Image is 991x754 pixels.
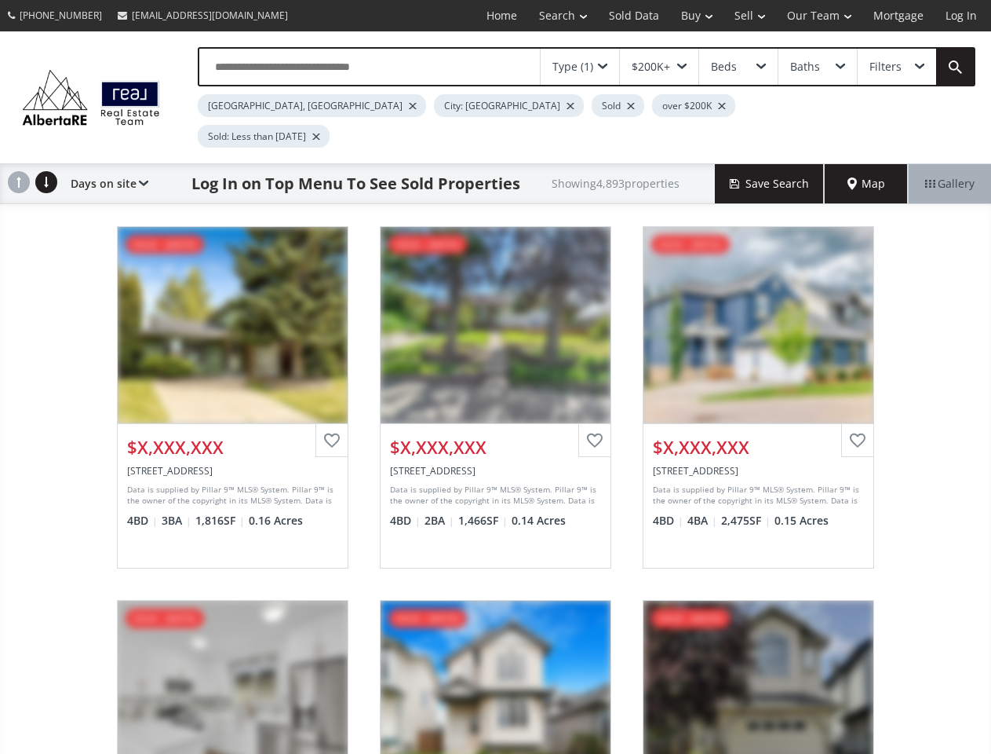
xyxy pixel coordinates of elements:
span: 4 BD [390,513,421,529]
a: [EMAIL_ADDRESS][DOMAIN_NAME] [110,1,296,30]
div: $200K+ [632,61,670,72]
div: $X,XXX,XXX [127,435,338,459]
span: Map [847,176,885,192]
div: Sold [592,94,644,117]
div: Data is supplied by Pillar 9™ MLS® System. Pillar 9™ is the owner of the copyright in its MLS® Sy... [390,484,597,507]
div: Baths [790,61,820,72]
span: 2 BA [424,513,454,529]
span: 4 BA [687,513,717,529]
span: 4 BD [127,513,158,529]
a: sold - [DATE]$X,XXX,XXX[STREET_ADDRESS]Data is supplied by Pillar 9™ MLS® System. Pillar 9™ is th... [364,210,627,584]
a: sold - [DATE]$X,XXX,XXX[STREET_ADDRESS]Data is supplied by Pillar 9™ MLS® System. Pillar 9™ is th... [101,210,364,584]
div: Data is supplied by Pillar 9™ MLS® System. Pillar 9™ is the owner of the copyright in its MLS® Sy... [127,484,334,507]
img: Logo [16,66,166,129]
h1: Log In on Top Menu To See Sold Properties [191,173,520,195]
span: 1,816 SF [195,513,245,529]
div: $X,XXX,XXX [390,435,601,459]
div: Beds [711,61,737,72]
div: Map [825,164,908,203]
span: 0.14 Acres [512,513,566,529]
div: Data is supplied by Pillar 9™ MLS® System. Pillar 9™ is the owner of the copyright in its MLS® Sy... [653,484,860,507]
a: sold - [DATE]$X,XXX,XXX[STREET_ADDRESS]Data is supplied by Pillar 9™ MLS® System. Pillar 9™ is th... [627,210,890,584]
div: Days on site [63,164,148,203]
div: $X,XXX,XXX [653,435,864,459]
span: [EMAIL_ADDRESS][DOMAIN_NAME] [132,9,288,22]
div: Filters [869,61,902,72]
div: over $200K [652,94,735,117]
div: City: [GEOGRAPHIC_DATA] [434,94,584,117]
span: [PHONE_NUMBER] [20,9,102,22]
span: 3 BA [162,513,191,529]
span: 1,466 SF [458,513,508,529]
div: 35 Cougar Ridge View SW, Calgary, AB T3H 4X3 [653,464,864,478]
div: [GEOGRAPHIC_DATA], [GEOGRAPHIC_DATA] [198,94,426,117]
span: 4 BD [653,513,683,529]
span: 0.15 Acres [774,513,829,529]
h2: Showing 4,893 properties [552,178,679,189]
div: Gallery [908,164,991,203]
span: 2,475 SF [721,513,771,529]
button: Save Search [715,164,825,203]
div: Sold: Less than [DATE] [198,125,330,148]
div: 816 Lake Ontario Drive SE, Calgary, AB T2J3J9 [127,464,338,478]
span: Gallery [925,176,975,192]
div: Type (1) [552,61,593,72]
span: 0.16 Acres [249,513,303,529]
div: 5016 2 Street NW, Calgary, AB T2K 0Z3 [390,464,601,478]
